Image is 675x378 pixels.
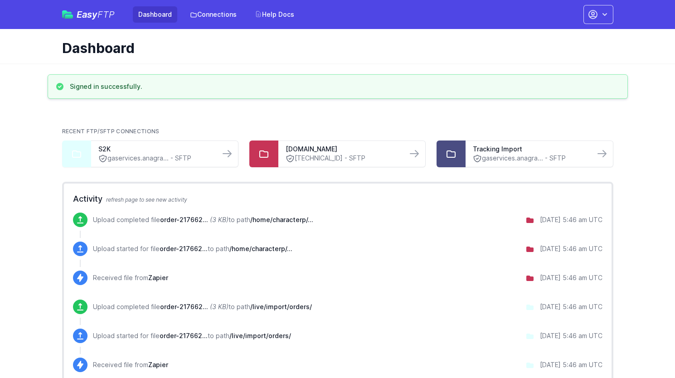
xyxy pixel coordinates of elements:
[93,244,292,253] p: Upload started for file to path
[160,216,208,223] span: order-217662-2025-10-09-05.45.27.xml.sent
[93,331,291,340] p: Upload started for file to path
[160,303,208,310] span: order-217662-2025-10-09-05.45.27.xml
[229,245,292,252] span: /home/characterp/public_html/wp-content/uploads/wpallexport/exports/sent/
[249,6,300,23] a: Help Docs
[148,274,168,281] span: Zapier
[540,331,602,340] div: [DATE] 5:46 am UTC
[210,216,228,223] i: (3 KB)
[540,360,602,369] div: [DATE] 5:46 am UTC
[133,6,177,23] a: Dashboard
[93,215,313,224] p: Upload completed file to path
[286,145,400,154] a: [DOMAIN_NAME]
[77,10,115,19] span: Easy
[98,145,213,154] a: S2K
[106,196,187,203] span: refresh page to see new activity
[73,193,602,205] h2: Activity
[62,10,73,19] img: easyftp_logo.png
[148,361,168,368] span: Zapier
[97,9,115,20] span: FTP
[250,216,313,223] span: /home/characterp/public_html/wp-content/uploads/wpallexport/exports/sent/
[185,6,242,23] a: Connections
[540,215,602,224] div: [DATE] 5:46 am UTC
[70,82,142,91] h3: Signed in successfully.
[473,145,587,154] a: Tracking Import
[540,273,602,282] div: [DATE] 5:46 am UTC
[210,303,228,310] i: (3 KB)
[98,154,213,163] a: gaservices.anagra... - SFTP
[229,332,291,339] span: /live/import/orders/
[540,244,602,253] div: [DATE] 5:46 am UTC
[93,302,312,311] p: Upload completed file to path
[540,302,602,311] div: [DATE] 5:46 am UTC
[62,10,115,19] a: EasyFTP
[62,40,606,56] h1: Dashboard
[160,245,208,252] span: order-217662-2025-10-09-05.45.27.xml.sent
[160,332,208,339] span: order-217662-2025-10-09-05.45.27.xml
[250,303,312,310] span: /live/import/orders/
[62,128,613,135] h2: Recent FTP/SFTP Connections
[93,273,168,282] p: Received file from
[286,154,400,163] a: [TECHNICAL_ID] - SFTP
[93,360,168,369] p: Received file from
[473,154,587,163] a: gaservices.anagra... - SFTP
